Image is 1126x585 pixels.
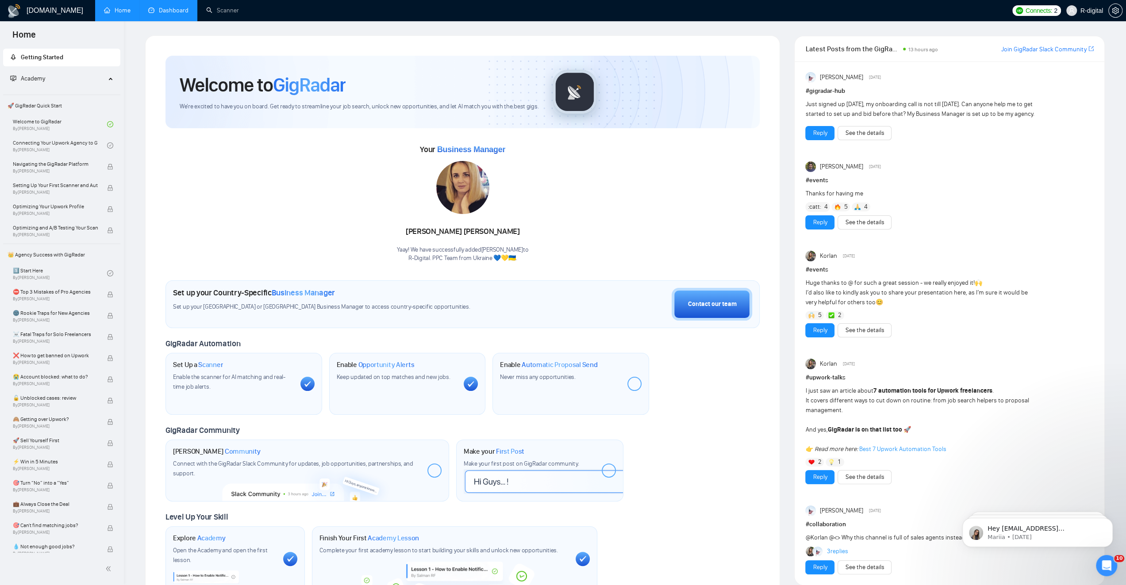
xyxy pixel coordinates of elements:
h1: Make your [464,447,524,456]
span: 2 [818,458,822,466]
img: 🔥 [834,204,841,210]
img: logo [7,4,21,18]
a: See the details [845,325,884,335]
span: ⚡ Win in 5 Minutes [13,457,98,466]
span: Home [5,28,43,47]
a: 1️⃣ Start HereBy[PERSON_NAME] [13,264,107,283]
iframe: Intercom notifications message [949,499,1126,561]
span: lock [107,525,113,531]
span: lock [107,461,113,467]
span: By [PERSON_NAME] [13,296,98,302]
img: upwork-logo.png [1016,7,1023,14]
button: Reply [805,470,834,484]
span: By [PERSON_NAME] [13,317,98,323]
span: 10 [1114,555,1124,562]
span: rocket [10,54,16,60]
span: lock [107,291,113,298]
div: [PERSON_NAME] [PERSON_NAME] [397,224,528,239]
span: lock [107,376,113,382]
span: Level Up Your Skill [165,512,228,522]
h1: Welcome to [180,73,346,97]
div: Contact our team [688,299,736,309]
img: 1687098801727-99.jpg [436,161,489,214]
span: [DATE] [869,73,881,81]
h1: Set up your Country-Specific [173,288,335,298]
a: Join GigRadar Slack Community [1001,45,1087,54]
span: Academy Lesson [368,534,419,543]
span: setting [1109,7,1122,14]
span: By [PERSON_NAME] [13,466,98,471]
span: 👑 Agency Success with GigRadar [4,246,119,264]
span: lock [107,398,113,404]
button: See the details [838,560,892,574]
img: Korlan [805,251,816,261]
span: 13 hours ago [908,46,938,53]
span: 2 [1054,6,1057,15]
span: export [1088,45,1094,52]
a: Reply [813,472,827,482]
span: 4 [824,203,828,211]
span: 👉 [805,445,813,453]
span: Keep updated on top matches and new jobs. [337,373,450,381]
span: lock [107,164,113,170]
span: 🙈 Getting over Upwork? [13,415,98,424]
img: Anisuzzaman Khan [813,547,822,556]
img: 🙌 [808,312,815,318]
span: lock [107,206,113,212]
h1: # gigradar-hub [805,86,1094,96]
h1: # events [805,265,1094,275]
span: [DATE] [869,507,881,515]
h1: Explore [173,534,226,543]
span: 🚀 GigRadar Quick Start [4,97,119,115]
span: We're excited to have you on board. Get ready to streamline your job search, unlock new opportuni... [180,103,538,111]
span: ❌ How to get banned on Upwork [13,351,98,360]
span: lock [107,355,113,361]
span: 🔓 Unblocked cases: review [13,394,98,402]
span: :catt: [808,202,821,212]
p: R-Digital. PPC Team from Ukraine 💙💛🇺🇦 . [397,254,528,263]
span: [DATE] [843,360,855,368]
span: Open the Academy and open the first lesson. [173,547,268,564]
span: Set up your [GEOGRAPHIC_DATA] or [GEOGRAPHIC_DATA] Business Manager to access country-specific op... [173,303,521,311]
div: @Korlan @<> Why this channel is full of sales agents instead of real collaboration? [805,533,1036,543]
a: searchScanner [206,7,239,14]
li: Getting Started [3,49,120,66]
button: Contact our team [672,288,752,321]
span: check-circle [107,142,113,149]
span: GigRadar [273,73,346,97]
a: Reply [813,128,827,138]
a: 3replies [827,547,848,556]
span: 🎯 Turn “No” into a “Yes” [13,478,98,487]
span: 🚀 Sell Yourself First [13,436,98,445]
span: 🙌 [974,279,982,287]
span: Business Manager [272,288,335,298]
span: By [PERSON_NAME] [13,530,98,535]
a: Welcome to GigRadarBy[PERSON_NAME] [13,115,107,134]
img: Toby Fox-Mason [805,161,816,172]
div: I just saw an article about . It covers different ways to cut down on routine: from job search he... [805,386,1036,454]
span: Connects: [1026,6,1052,15]
span: check-circle [107,121,113,127]
span: lock [107,504,113,510]
span: By [PERSON_NAME] [13,509,98,514]
span: Latest Posts from the GigRadar Community [805,43,900,54]
a: Reply [813,218,827,227]
a: setting [1108,7,1122,14]
button: See the details [838,126,892,140]
span: lock [107,482,113,489]
a: Connecting Your Upwork Agency to GigRadarBy[PERSON_NAME] [13,136,107,155]
span: By [PERSON_NAME] [13,232,98,237]
span: Korlan [820,251,837,261]
span: Korlan [820,359,837,369]
span: Optimizing and A/B Testing Your Scanner for Better Results [13,223,98,232]
a: dashboardDashboard [148,7,188,14]
img: Anisuzzaman Khan [805,72,816,83]
h1: # upwork-talks [805,373,1094,382]
span: By [PERSON_NAME] [13,360,98,365]
span: Setting Up Your First Scanner and Auto-Bidder [13,181,98,190]
span: Scanner [198,360,223,369]
button: Reply [805,126,834,140]
span: check-circle [107,270,113,276]
span: 1 [838,458,840,466]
